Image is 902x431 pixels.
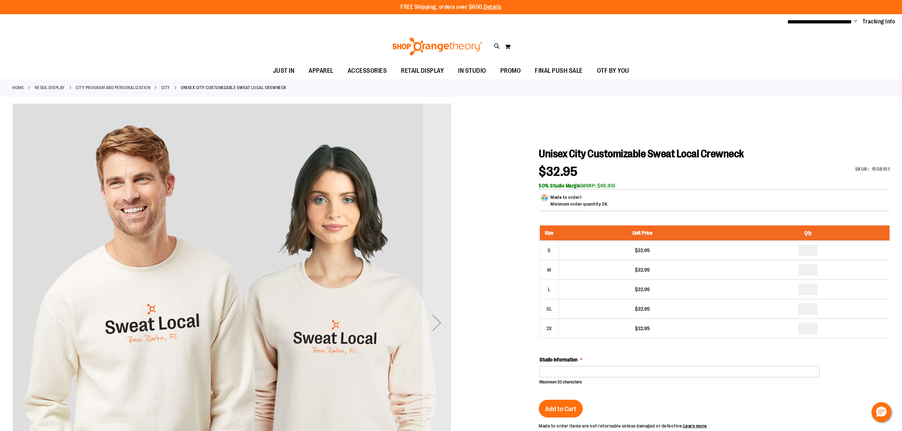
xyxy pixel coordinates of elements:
[161,84,170,91] a: City
[683,423,707,429] a: Learn more
[451,63,493,79] a: IN STUDIO
[562,266,723,273] div: $32.95
[545,405,576,413] span: Add to Cart
[35,84,65,91] a: RETAIL DISPLAY
[539,182,890,189] div: (MSRP: $65.90)
[458,63,486,79] span: IN STUDIO
[539,148,744,160] span: Unisex City Customizable Sweat Local Crewneck
[539,357,577,362] span: Studio Information
[863,18,895,26] a: Tracking Info
[309,63,333,79] span: APPAREL
[562,325,723,332] div: $32.95
[391,38,483,55] img: Shop Orangetheory
[348,63,387,79] span: ACCESSORIES
[266,63,302,79] a: JUST IN
[540,225,559,241] th: Size
[500,63,521,79] span: PROMO
[539,400,583,418] button: Add to Cart
[394,63,451,79] a: RETAIL DISPLAY
[273,63,295,79] span: JUST IN
[12,84,24,91] a: Home
[539,183,581,189] b: 50% Studio Margin
[544,245,554,256] div: S
[544,304,554,314] div: XL
[301,63,341,79] a: APPAREL
[539,164,577,179] span: $32.95
[341,63,394,79] a: ACCESSORIES
[544,264,554,275] div: M
[562,247,723,254] div: $32.95
[550,201,608,207] p: Minimum order quantity 24.
[726,225,890,241] th: Qty
[544,284,554,295] div: L
[493,63,528,79] a: PROMO
[544,323,554,334] div: 2X
[871,402,891,422] button: Hello, have a question? Let’s chat.
[590,63,636,79] a: OTF BY YOU
[562,286,723,293] div: $32.95
[562,305,723,312] div: $32.95
[872,165,890,173] div: 1558151
[855,166,869,172] strong: SKU
[528,63,590,79] a: FINAL PUSH SALE
[559,225,726,241] th: Unit Price
[539,379,820,385] p: Maximum 30 characters
[76,84,150,91] a: CITY PROGRAM AND PERSONALIZATION
[535,63,583,79] span: FINAL PUSH SALE
[550,194,608,211] div: Made to order!
[484,4,501,10] a: Details
[597,63,629,79] span: OTF BY YOU
[401,63,444,79] span: RETAIL DISPLAY
[181,84,286,91] strong: Unisex City Customizable Sweat Local Crewneck
[854,18,857,25] button: Account menu
[539,423,890,430] div: Made to order items are not returnable unless damaged or defective.
[401,3,501,11] p: FREE Shipping, orders over $600.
